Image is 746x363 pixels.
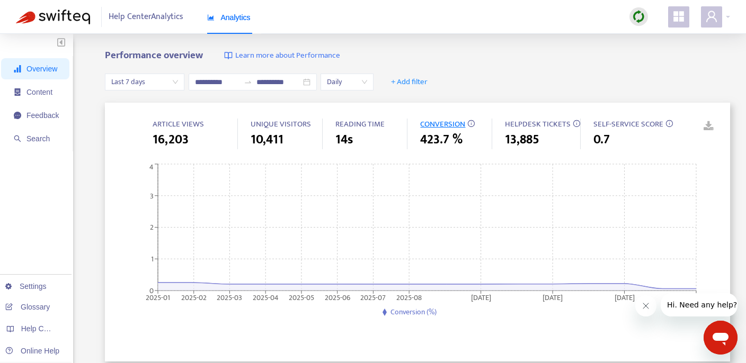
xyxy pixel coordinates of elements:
[153,117,204,131] span: ARTICLE VIEWS
[26,65,57,73] span: Overview
[420,117,465,131] span: CONVERSION
[14,88,21,96] span: container
[105,47,203,63] b: Performance overview
[251,117,311,131] span: UNIQUE VISITORS
[632,10,645,23] img: sync.dc5367851b00ba804db3.png
[327,74,367,90] span: Daily
[505,130,539,149] span: 13,885
[26,111,59,120] span: Feedback
[251,130,283,149] span: 10,411
[235,50,340,62] span: Learn more about Performance
[593,117,663,131] span: SELF-SERVICE SCORE
[14,135,21,142] span: search
[661,293,738,316] iframe: Message from company
[5,282,47,291] a: Settings
[543,291,563,303] tspan: [DATE]
[397,291,422,303] tspan: 2025-08
[150,221,154,233] tspan: 2
[26,88,52,96] span: Content
[635,295,656,316] iframe: Close message
[244,78,252,86] span: to
[705,10,718,23] span: user
[420,130,463,149] span: 423.7 %
[14,65,21,72] span: signal
[390,306,437,318] span: Conversion (%)
[391,76,428,88] span: + Add filter
[146,291,170,303] tspan: 2025-01
[181,291,207,303] tspan: 2025-02
[217,291,243,303] tspan: 2025-03
[471,291,491,303] tspan: [DATE]
[5,347,59,355] a: Online Help
[224,51,233,60] img: image-link
[109,7,183,27] span: Help Center Analytics
[26,134,50,143] span: Search
[289,291,314,303] tspan: 2025-05
[335,130,353,149] span: 14s
[150,189,154,202] tspan: 3
[16,10,90,24] img: Swifteq
[151,253,154,265] tspan: 1
[593,130,610,149] span: 0.7
[21,324,65,333] span: Help Centers
[207,14,215,21] span: area-chart
[361,291,386,303] tspan: 2025-07
[224,50,340,62] a: Learn more about Performance
[704,321,738,355] iframe: Button to launch messaging window
[505,117,571,131] span: HELPDESK TICKETS
[615,291,635,303] tspan: [DATE]
[672,10,685,23] span: appstore
[5,303,50,311] a: Glossary
[335,117,385,131] span: READING TIME
[207,13,251,22] span: Analytics
[149,284,154,296] tspan: 0
[153,130,189,149] span: 16,203
[111,74,178,90] span: Last 7 days
[14,112,21,119] span: message
[149,161,154,173] tspan: 4
[686,291,706,303] tspan: [DATE]
[253,291,279,303] tspan: 2025-04
[244,78,252,86] span: swap-right
[383,74,436,90] button: + Add filter
[325,291,350,303] tspan: 2025-06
